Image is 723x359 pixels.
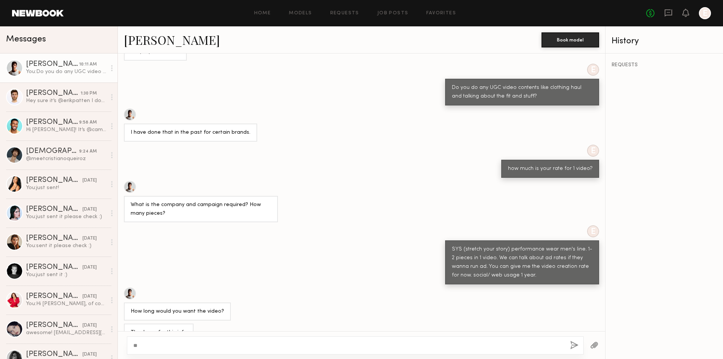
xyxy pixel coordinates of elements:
div: You: just sent it :) [26,271,106,278]
button: Book model [541,32,599,47]
div: [DATE] [82,293,97,300]
div: History [612,37,717,46]
div: SYS (stretch your story) performance wear men's line. 1-2 pieces in 1 video. We can talk about ad... [452,245,592,280]
div: You: just sent! [26,184,106,191]
a: Job Posts [377,11,409,16]
div: What is the company and campaign required? How many pieces? [131,201,271,218]
div: [DEMOGRAPHIC_DATA][PERSON_NAME] [26,148,79,155]
div: 9:24 AM [79,148,97,155]
div: [PERSON_NAME] [26,206,82,213]
div: [PERSON_NAME] [26,293,82,300]
div: [PERSON_NAME] [26,61,79,68]
div: [PERSON_NAME] [26,177,82,184]
div: You: sent it please check :) [26,242,106,249]
div: [DATE] [82,264,97,271]
a: Home [254,11,271,16]
div: How long would you want the video? [131,307,224,316]
div: You: Hi [PERSON_NAME], of course! Np, just let me know the time you can come by for a casting the... [26,300,106,307]
a: Favorites [426,11,456,16]
a: Book model [541,36,599,43]
div: [PERSON_NAME] [26,235,82,242]
div: [PERSON_NAME] [26,119,79,126]
div: 1:30 PM [81,90,97,97]
div: [DATE] [82,206,97,213]
div: [DATE] [82,351,97,358]
div: how much is your rate for 1 video? [508,165,592,173]
div: awesome! [EMAIL_ADDRESS][DOMAIN_NAME] [26,329,106,336]
div: [PERSON_NAME] [26,322,82,329]
div: Thank you for this info [131,328,187,337]
span: Messages [6,35,46,44]
div: REQUESTS [612,63,717,68]
div: You: just sent it please check :) [26,213,106,220]
div: @meetcristianoqueiroz [26,155,106,162]
div: Hi [PERSON_NAME]! It’s @cam3kings [26,126,106,133]
a: [PERSON_NAME] [124,32,220,48]
div: [DATE] [82,235,97,242]
div: [PERSON_NAME] [26,90,81,97]
div: [PERSON_NAME] [26,264,82,271]
div: 10:11 AM [79,61,97,68]
a: E [699,7,711,19]
div: You: Do you do any UGC video contents like clothing haul and talking about the fit and stuff? [26,68,106,75]
div: [DATE] [82,322,97,329]
div: [DATE] [82,177,97,184]
div: I have done that in the past for certain brands. [131,128,250,137]
div: Hey sure it’s @erikpatten I don’t have a huge following and normally create UGC for brands to pos... [26,97,106,104]
a: Requests [330,11,359,16]
a: Models [289,11,312,16]
div: 9:58 AM [79,119,97,126]
div: [PERSON_NAME] [26,351,82,358]
div: Do you do any UGC video contents like clothing haul and talking about the fit and stuff? [452,84,592,101]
